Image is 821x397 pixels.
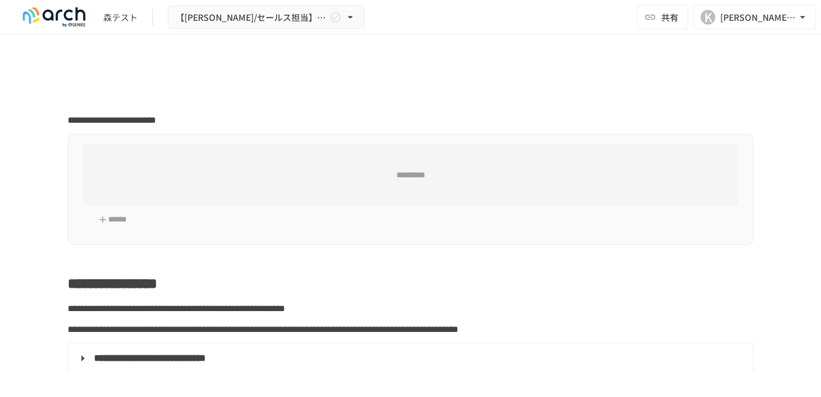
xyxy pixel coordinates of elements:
div: [PERSON_NAME][EMAIL_ADDRESS][DOMAIN_NAME] [720,10,796,25]
button: 【[PERSON_NAME]/セールス担当】株式会社ロープレ様_初期設定サポート [168,6,364,29]
div: K [701,10,715,25]
button: 共有 [637,5,688,29]
button: K[PERSON_NAME][EMAIL_ADDRESS][DOMAIN_NAME] [693,5,816,29]
span: 共有 [661,10,678,24]
span: 【[PERSON_NAME]/セールス担当】株式会社ロープレ様_初期設定サポート [176,10,327,25]
div: 森テスト [103,11,138,24]
img: logo-default@2x-9cf2c760.svg [15,7,93,27]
